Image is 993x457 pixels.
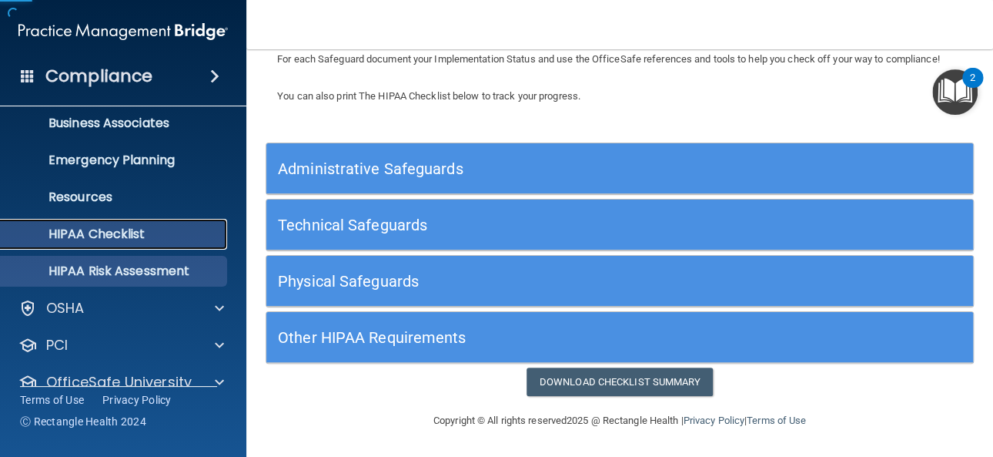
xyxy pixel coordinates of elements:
[18,299,224,318] a: OSHA
[277,90,580,102] span: You can also print The HIPAA Checklist below to track your progress.
[970,78,975,98] div: 2
[18,373,224,391] a: OfficeSafe University
[20,414,146,429] span: Ⓒ Rectangle Health 2024
[527,368,714,396] a: Download Checklist Summary
[278,273,785,290] h5: Physical Safeguards
[10,153,220,168] p: Emergency Planning
[18,16,228,47] img: PMB logo
[683,415,744,426] a: Privacy Policy
[45,66,152,87] h4: Compliance
[46,299,85,318] p: OSHA
[20,392,84,408] a: Terms of Use
[747,415,806,426] a: Terms of Use
[932,69,978,115] button: Open Resource Center, 2 new notifications
[46,373,192,391] p: OfficeSafe University
[278,217,785,234] h5: Technical Safeguards
[727,348,975,409] iframe: Drift Widget Chat Controller
[10,190,220,205] p: Resources
[10,116,220,131] p: Business Associates
[18,336,224,355] a: PCI
[277,53,939,65] span: For each Safeguard document your Implementation Status and use the OfficeSafe references and tool...
[278,160,785,177] h5: Administrative Safeguards
[10,227,220,242] p: HIPAA Checklist
[46,336,68,355] p: PCI
[102,392,172,408] a: Privacy Policy
[10,264,220,279] p: HIPAA Risk Assessment
[339,396,901,445] div: Copyright © All rights reserved 2025 @ Rectangle Health | |
[278,329,785,346] h5: Other HIPAA Requirements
